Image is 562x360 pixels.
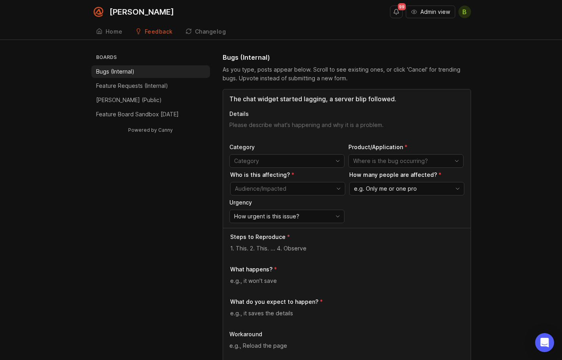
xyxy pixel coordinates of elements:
p: What happens? [230,265,272,273]
img: Smith.ai logo [91,5,106,19]
p: Who is this affecting? [230,171,345,179]
svg: toggle icon [331,213,344,220]
div: toggle menu [349,182,464,195]
button: Notifications [390,6,403,18]
div: toggle menu [230,182,345,195]
span: 99 [398,3,406,10]
input: Category [234,157,331,165]
a: Feedback [131,24,178,40]
a: Home [91,24,127,40]
p: Bugs (Internal) [96,68,134,76]
svg: toggle icon [331,158,344,164]
input: Audience/Impacted [235,184,331,193]
a: Feature Board Sandbox [DATE] [91,108,210,121]
div: As you type, posts appear below. Scroll to see existing ones, or click 'Cancel' for trending bugs... [223,65,471,83]
span: Admin view [420,8,450,16]
svg: toggle icon [450,158,463,164]
input: Where is the bug occurring? [353,157,450,165]
span: B [462,7,467,17]
div: Feedback [145,29,173,34]
p: Category [229,143,344,151]
svg: toggle icon [451,186,464,192]
span: e.g. Only me or one pro [354,184,417,193]
p: Product/Application [348,143,464,151]
div: toggle menu [229,210,344,223]
p: Steps to Reproduce [230,233,286,241]
p: Details [229,110,464,118]
p: Feature Requests (Internal) [96,82,168,90]
textarea: Details [229,121,464,137]
div: toggle menu [348,154,464,168]
h1: Bugs (Internal) [223,53,270,62]
p: How many people are affected? [349,171,464,179]
a: Bugs (Internal) [91,65,210,78]
a: Feature Requests (Internal) [91,80,210,92]
div: [PERSON_NAME] [110,8,174,16]
a: Powered by Canny [127,125,174,135]
div: Open Intercom Messenger [535,333,554,352]
a: [PERSON_NAME] (Public) [91,94,210,106]
input: Title [229,94,464,104]
div: toggle menu [229,154,344,168]
h3: Boards [95,53,210,64]
p: Urgency [229,199,344,207]
button: Admin view [406,6,455,18]
div: Changelog [195,29,226,34]
button: B [458,6,471,18]
span: How urgent is this issue? [234,212,299,221]
p: Feature Board Sandbox [DATE] [96,110,179,118]
p: What do you expect to happen? [230,298,318,306]
div: Home [106,29,123,34]
a: Changelog [181,24,231,40]
svg: toggle icon [332,186,345,192]
p: Workaround [229,330,464,338]
p: [PERSON_NAME] (Public) [96,96,162,104]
